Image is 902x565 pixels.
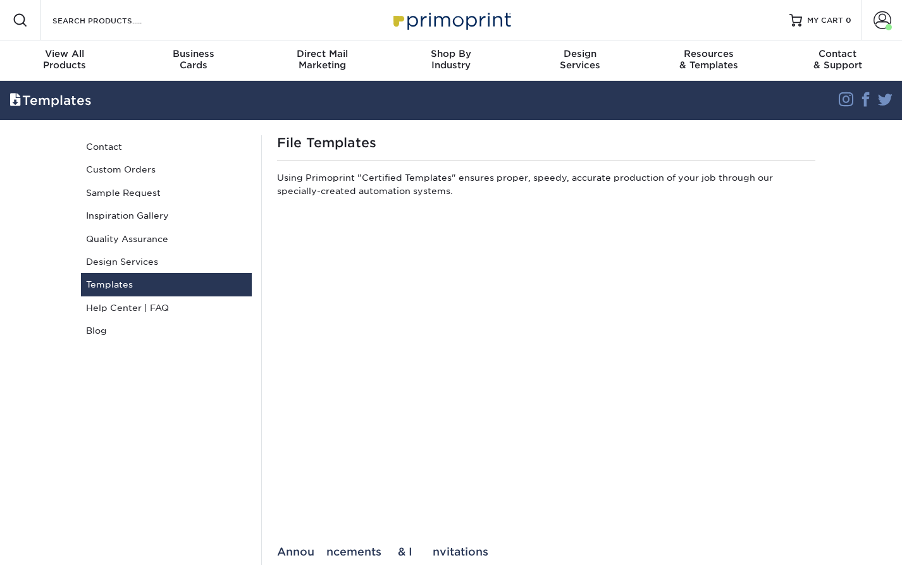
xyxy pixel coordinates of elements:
[81,204,252,227] a: Inspiration Gallery
[129,48,258,71] div: Cards
[257,48,386,71] div: Marketing
[81,135,252,158] a: Contact
[807,15,843,26] span: MY CART
[516,48,645,71] div: Services
[645,48,774,71] div: & Templates
[516,48,645,59] span: Design
[277,135,815,150] h1: File Templates
[386,40,516,81] a: Shop ByIndustry
[277,545,815,558] div: Announcements & Invitations
[51,13,175,28] input: SEARCH PRODUCTS.....
[129,48,258,59] span: Business
[81,228,252,250] a: Quality Assurance
[81,250,252,273] a: Design Services
[388,6,514,33] img: Primoprint
[773,48,902,59] span: Contact
[645,48,774,59] span: Resources
[773,48,902,71] div: & Support
[277,171,815,202] p: Using Primoprint "Certified Templates" ensures proper, speedy, accurate production of your job th...
[129,40,258,81] a: BusinessCards
[257,48,386,59] span: Direct Mail
[846,16,851,25] span: 0
[386,48,516,59] span: Shop By
[81,158,252,181] a: Custom Orders
[81,319,252,342] a: Blog
[257,40,386,81] a: Direct MailMarketing
[516,40,645,81] a: DesignServices
[386,48,516,71] div: Industry
[773,40,902,81] a: Contact& Support
[81,181,252,204] a: Sample Request
[645,40,774,81] a: Resources& Templates
[81,296,252,319] a: Help Center | FAQ
[81,273,252,296] a: Templates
